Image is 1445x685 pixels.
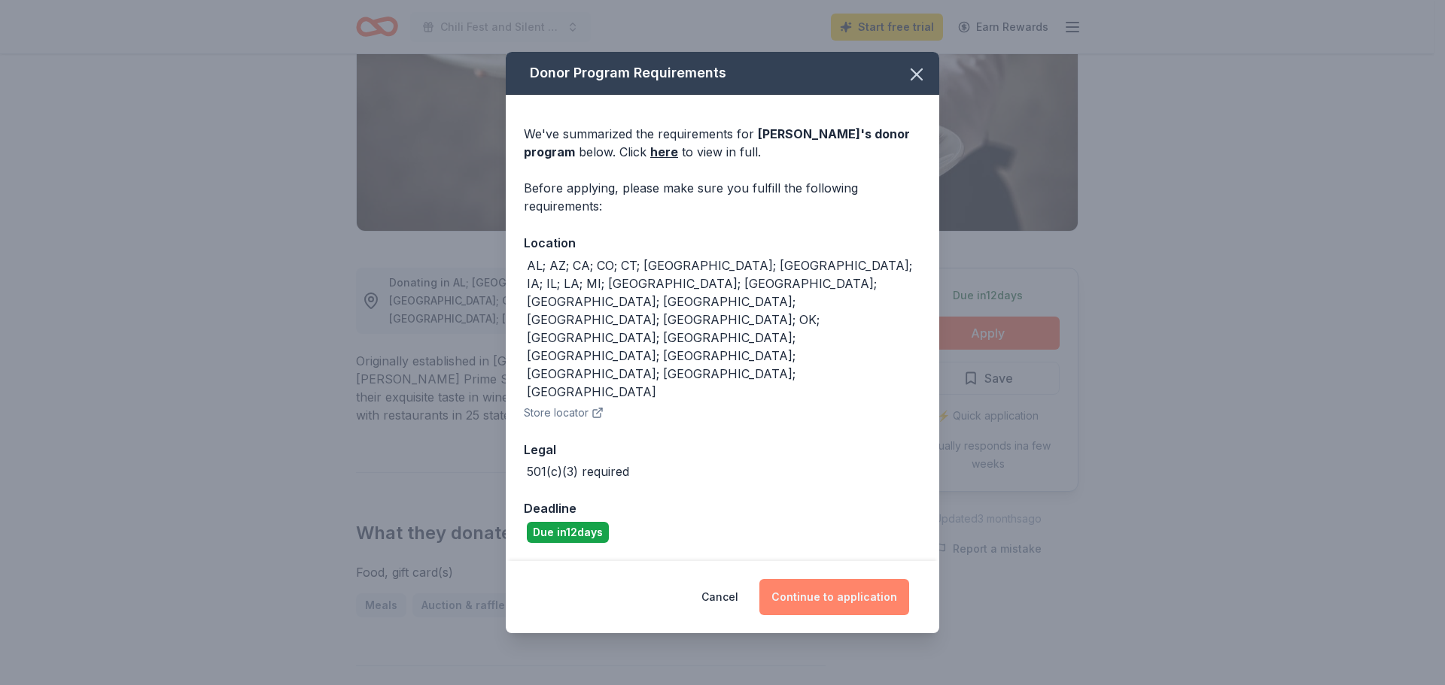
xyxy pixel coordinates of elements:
[524,440,921,459] div: Legal
[524,125,921,161] div: We've summarized the requirements for below. Click to view in full.
[650,143,678,161] a: here
[701,579,738,615] button: Cancel
[506,52,939,95] div: Donor Program Requirements
[524,233,921,253] div: Location
[527,256,921,401] div: AL; AZ; CA; CO; CT; [GEOGRAPHIC_DATA]; [GEOGRAPHIC_DATA]; IA; IL; LA; MI; [GEOGRAPHIC_DATA]; [GEO...
[759,579,909,615] button: Continue to application
[527,462,629,480] div: 501(c)(3) required
[524,179,921,215] div: Before applying, please make sure you fulfill the following requirements:
[524,404,604,422] button: Store locator
[527,522,609,543] div: Due in 12 days
[524,499,921,518] div: Deadline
